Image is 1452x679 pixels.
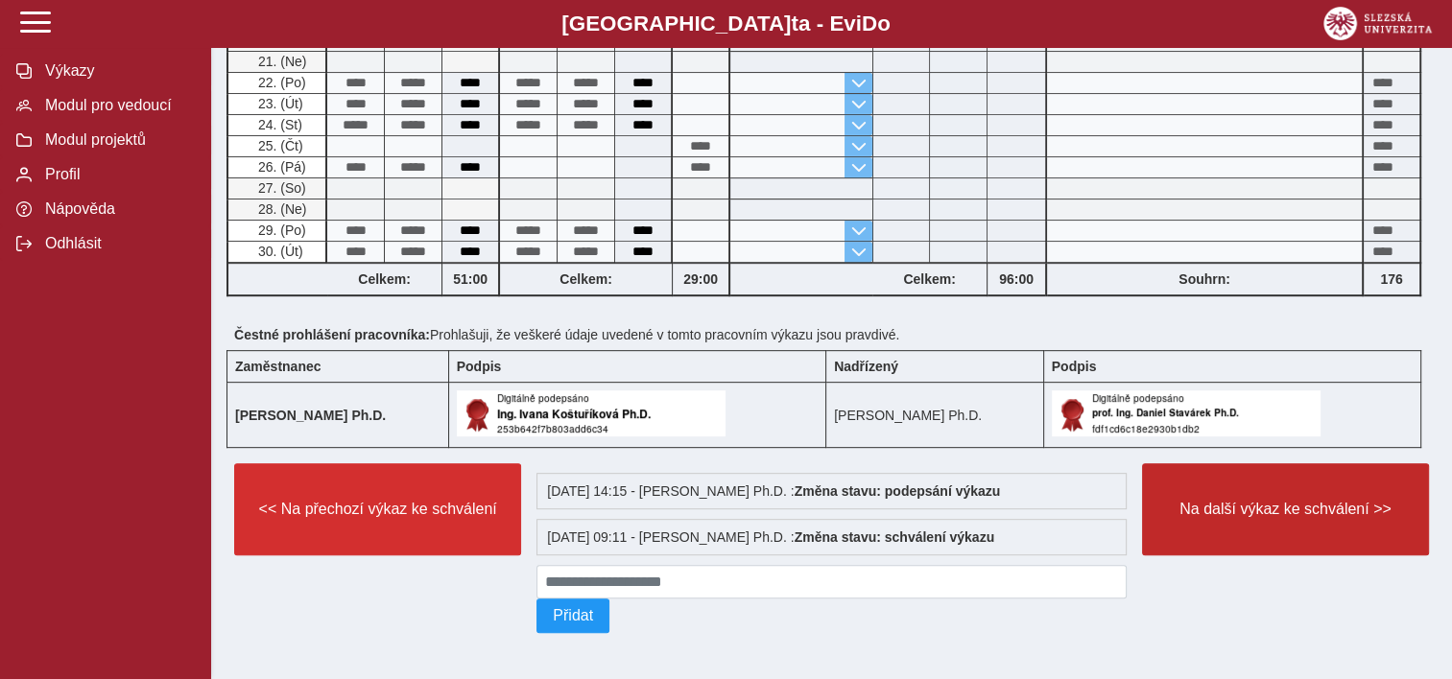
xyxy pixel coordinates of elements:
[1158,501,1413,518] span: Na další výkaz ke schválení >>
[442,271,498,287] b: 51:00
[536,473,1127,509] div: [DATE] 14:15 - [PERSON_NAME] Ph.D. :
[235,408,386,423] b: [PERSON_NAME] Ph.D.
[234,463,521,555] button: << Na přechozí výkaz ke schválení
[826,383,1044,448] td: [PERSON_NAME] Ph.D.
[327,271,441,287] b: Celkem:
[235,359,321,374] b: Zaměstnanec
[872,271,987,287] b: Celkem:
[254,201,307,217] span: 28. (Ne)
[988,271,1045,287] b: 96:00
[39,200,195,218] span: Nápověda
[877,12,891,35] span: o
[39,235,195,252] span: Odhlásit
[457,390,726,436] img: Digitálně podepsáno uživatelem
[39,131,195,149] span: Modul projektů
[254,244,303,259] span: 30. (Út)
[1178,271,1230,287] b: Souhrn:
[500,271,672,287] b: Celkem:
[254,117,302,132] span: 24. (St)
[39,62,195,80] span: Výkazy
[1323,7,1432,40] img: logo_web_su.png
[254,96,303,111] span: 23. (Út)
[39,166,195,183] span: Profil
[1364,271,1419,287] b: 176
[254,138,303,153] span: 25. (Čt)
[39,97,195,114] span: Modul pro vedoucí
[254,222,306,238] span: 29. (Po)
[834,359,898,374] b: Nadřízený
[795,529,995,545] b: Změna stavu: schválení výkazu
[58,12,1394,36] b: [GEOGRAPHIC_DATA] a - Evi
[1052,390,1321,436] img: Digitálně podepsáno uživatelem
[457,359,502,374] b: Podpis
[254,75,306,90] span: 22. (Po)
[795,483,1001,499] b: Změna stavu: podepsání výkazu
[234,327,430,342] b: Čestné prohlášení pracovníka:
[1142,463,1429,555] button: Na další výkaz ke schválení >>
[536,519,1127,555] div: [DATE] 09:11 - [PERSON_NAME] Ph.D. :
[254,159,306,175] span: 26. (Pá)
[791,12,797,35] span: t
[226,319,1437,350] div: Prohlašuji, že veškeré údaje uvedené v tomto pracovním výkazu jsou pravdivé.
[862,12,877,35] span: D
[553,607,593,624] span: Přidat
[1052,359,1097,374] b: Podpis
[254,54,307,69] span: 21. (Ne)
[536,598,609,633] button: Přidat
[250,501,505,518] span: << Na přechozí výkaz ke schválení
[673,271,728,287] b: 29:00
[254,180,306,196] span: 27. (So)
